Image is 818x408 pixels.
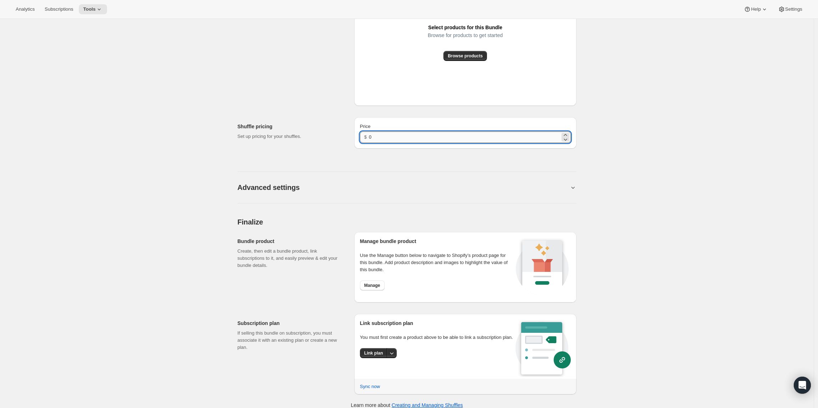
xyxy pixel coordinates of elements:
p: Set up pricing for your shuffles. [238,133,343,140]
span: Sync now [360,383,380,390]
input: 10.00 [369,131,560,143]
h2: Advanced settings [238,183,300,192]
button: Sync now [356,381,384,392]
span: Tools [83,6,96,12]
button: Subscriptions [40,4,77,14]
span: $ [364,134,367,140]
button: Help [740,4,772,14]
h2: Subscription plan [238,320,343,327]
button: Settings [774,4,807,14]
span: Select products for this Bundle [428,22,502,32]
p: You must first create a product above to be able to link a subscription plan. [360,334,515,341]
h2: Finalize [238,218,576,226]
h2: Link subscription plan [360,320,515,327]
span: Browse products [448,53,483,59]
div: Open Intercom Messenger [794,377,811,394]
button: Tools [79,4,107,14]
span: Manage [364,283,380,288]
span: Help [751,6,761,12]
h2: Manage bundle product [360,238,514,245]
p: Use the Manage button below to navigate to Shopify’s product page for this bundle. Add product de... [360,252,514,273]
p: Create, then edit a bundle product, link subscriptions to it, and easily preview & edit your bund... [238,248,343,269]
button: Link plan [360,348,387,358]
span: Analytics [16,6,35,12]
h2: Bundle product [238,238,343,245]
span: Subscriptions [45,6,73,12]
h2: Shuffle pricing [238,123,343,130]
span: Settings [785,6,802,12]
button: Manage [360,280,385,290]
span: Price [360,124,371,129]
button: Advanced settings [238,183,569,192]
a: Creating and Managing Shuffles [392,402,463,408]
button: More actions [387,348,397,358]
button: Analytics [11,4,39,14]
button: Browse products [443,51,487,61]
p: If selling this bundle on subscription, you must associate it with an existing plan or create a n... [238,330,343,351]
span: Browse for products to get started [428,30,503,40]
span: Link plan [364,350,383,356]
